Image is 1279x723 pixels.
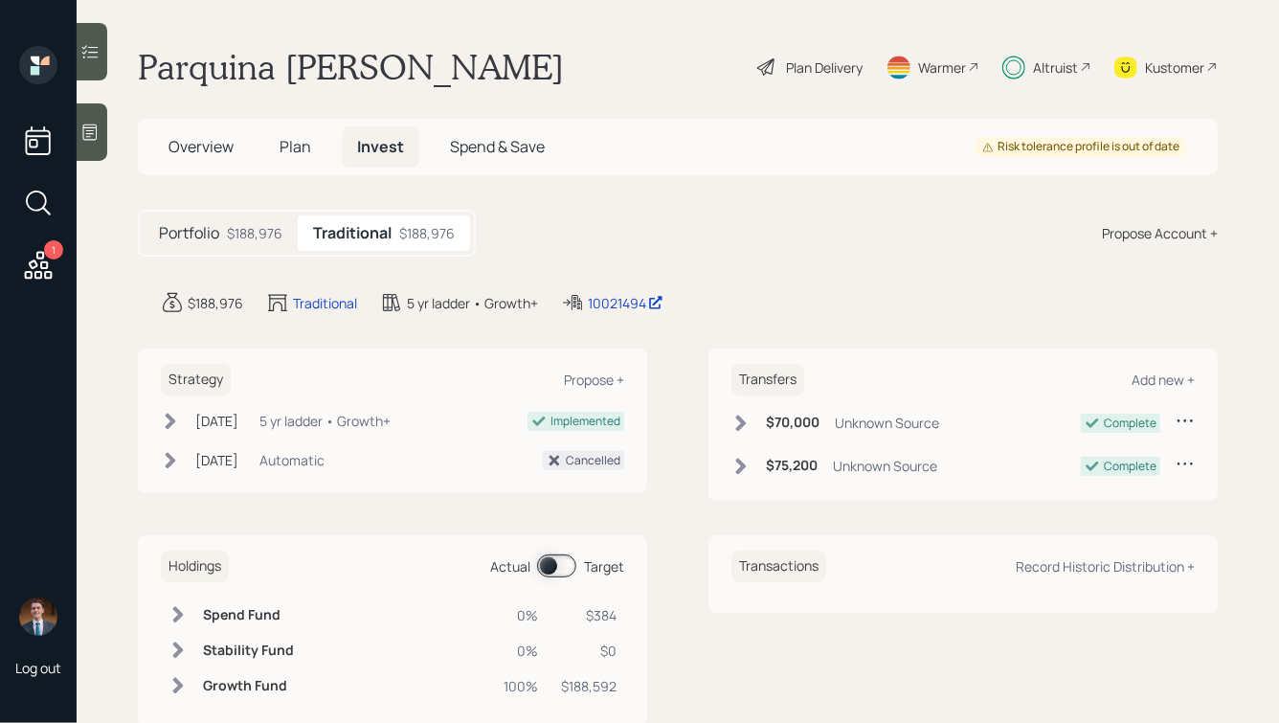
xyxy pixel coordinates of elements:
div: [DATE] [195,450,238,470]
div: Unknown Source [835,413,939,433]
div: $384 [561,605,617,625]
span: Spend & Save [450,136,545,157]
h6: Holdings [161,551,229,582]
div: 5 yr ladder • Growth+ [259,411,391,431]
div: Unknown Source [833,456,937,476]
div: $0 [561,641,617,661]
div: Warmer [918,57,966,78]
span: Invest [357,136,404,157]
div: Propose + [564,371,624,389]
div: $188,976 [227,223,282,243]
div: $188,976 [188,293,243,313]
div: 1 [44,240,63,260]
div: 0% [504,605,538,625]
div: Altruist [1033,57,1078,78]
div: Plan Delivery [786,57,863,78]
div: [DATE] [195,411,238,431]
div: $188,976 [399,223,455,243]
h6: Spend Fund [203,607,294,623]
div: Kustomer [1145,57,1204,78]
div: Risk tolerance profile is out of date [982,139,1179,155]
h1: Parquina [PERSON_NAME] [138,46,564,88]
div: Propose Account + [1102,223,1218,243]
h6: Growth Fund [203,678,294,694]
div: 0% [504,641,538,661]
div: Cancelled [566,452,620,469]
h5: Portfolio [159,224,219,242]
div: Implemented [550,413,620,430]
h6: Transfers [731,364,804,395]
span: Overview [168,136,234,157]
div: $188,592 [561,676,617,696]
div: Target [584,556,624,576]
span: Plan [280,136,311,157]
div: Actual [490,556,530,576]
div: Add new + [1132,371,1195,389]
div: 5 yr ladder • Growth+ [407,293,538,313]
div: Traditional [293,293,357,313]
h6: Strategy [161,364,231,395]
h6: $75,200 [766,458,818,474]
div: Log out [15,659,61,677]
div: Complete [1104,415,1156,432]
h6: $70,000 [766,415,819,431]
img: hunter_neumayer.jpg [19,598,57,636]
div: Complete [1104,458,1156,475]
h5: Traditional [313,224,392,242]
h6: Stability Fund [203,643,294,659]
div: 100% [504,676,538,696]
div: 10021494 [588,293,663,313]
div: Record Historic Distribution + [1016,557,1195,576]
h6: Transactions [731,551,826,582]
div: Automatic [259,450,325,470]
